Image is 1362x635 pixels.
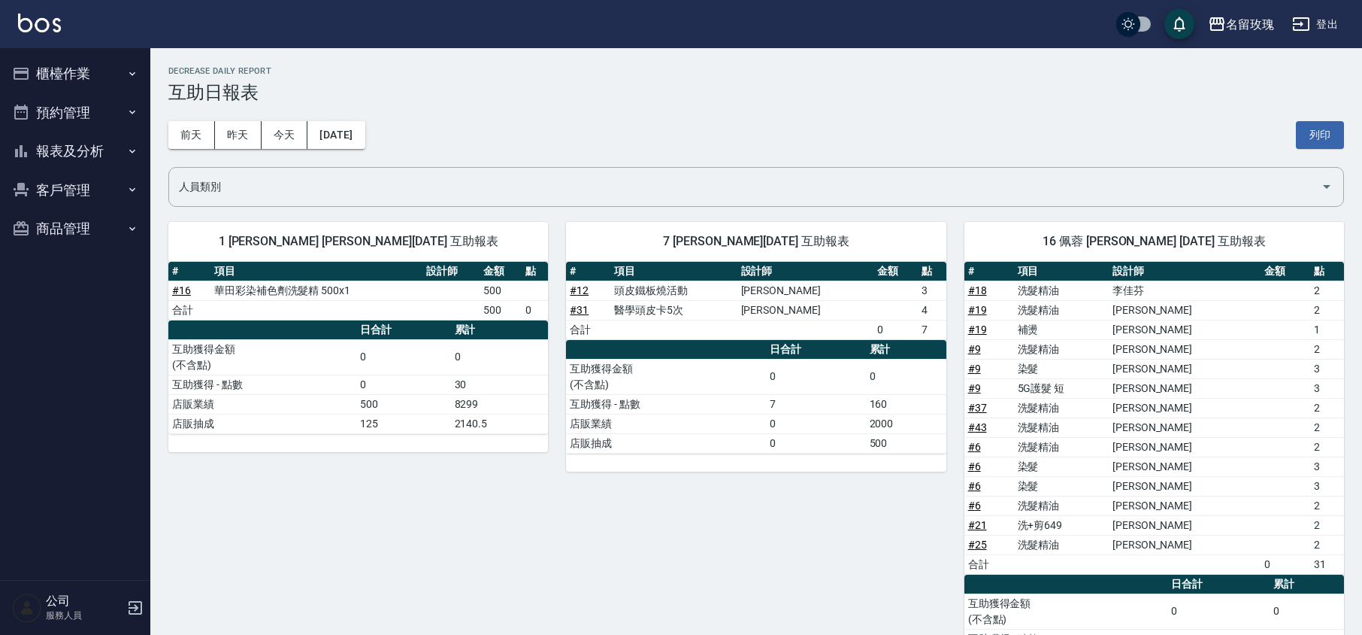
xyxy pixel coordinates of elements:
[566,359,765,394] td: 互助獲得金額 (不含點)
[1014,281,1109,300] td: 洗髮精油
[168,321,548,434] table: a dense table
[1014,378,1109,398] td: 5G護髮 短
[918,300,946,320] td: 4
[866,394,946,414] td: 160
[1310,378,1344,398] td: 3
[6,209,144,248] button: 商品管理
[1286,11,1344,38] button: 登出
[1296,121,1344,149] button: 列印
[968,382,981,394] a: #9
[1310,554,1344,574] td: 31
[1109,496,1261,515] td: [PERSON_NAME]
[1270,594,1344,629] td: 0
[766,433,866,453] td: 0
[566,394,765,414] td: 互助獲得 - 點數
[1014,457,1109,476] td: 染髮
[1014,515,1109,535] td: 洗+剪649
[1164,9,1194,39] button: save
[451,394,549,414] td: 8299
[186,234,530,249] span: 1 [PERSON_NAME] [PERSON_NAME][DATE] 互助報表
[356,321,450,340] th: 日合計
[1310,496,1344,515] td: 2
[1109,339,1261,359] td: [PERSON_NAME]
[480,300,522,320] td: 500
[1014,359,1109,378] td: 染髮
[210,281,422,300] td: 華田彩染補色劑洗髮精 500x1
[968,539,987,551] a: #25
[918,262,946,281] th: 點
[1014,437,1109,457] td: 洗髮精油
[566,262,610,281] th: #
[968,304,987,316] a: #19
[1167,594,1270,629] td: 0
[1014,320,1109,339] td: 補燙
[262,121,308,149] button: 今天
[168,82,1344,103] h3: 互助日報表
[968,421,987,433] a: #43
[968,441,981,453] a: #6
[168,300,210,320] td: 合計
[1014,262,1109,281] th: 項目
[1109,300,1261,320] td: [PERSON_NAME]
[968,500,981,512] a: #6
[964,262,1014,281] th: #
[968,284,987,296] a: #18
[964,594,1168,629] td: 互助獲得金額 (不含點)
[1109,262,1261,281] th: 設計師
[1014,398,1109,418] td: 洗髮精油
[968,324,987,336] a: #19
[566,414,765,433] td: 店販業績
[1270,575,1344,594] th: 累計
[1310,398,1344,418] td: 2
[6,132,144,171] button: 報表及分析
[570,304,589,316] a: #31
[46,609,123,622] p: 服務人員
[610,281,737,300] td: 頭皮鐵板燒活動
[968,402,987,414] a: #37
[172,284,191,296] a: #16
[1167,575,1270,594] th: 日合計
[451,414,549,433] td: 2140.5
[1310,457,1344,476] td: 3
[737,262,874,281] th: 設計師
[168,339,356,375] td: 互助獲得金額 (不含點)
[866,414,946,433] td: 2000
[968,343,981,355] a: #9
[982,234,1326,249] span: 16 佩蓉 [PERSON_NAME] [DATE] 互助報表
[168,121,215,149] button: 前天
[1014,300,1109,320] td: 洗髮精油
[968,363,981,375] a: #9
[1226,15,1274,34] div: 名留玫瑰
[1310,535,1344,554] td: 2
[1014,496,1109,515] td: 洗髮精油
[168,262,548,321] table: a dense table
[356,339,450,375] td: 0
[522,300,548,320] td: 0
[1310,281,1344,300] td: 2
[168,262,210,281] th: #
[1109,476,1261,496] td: [PERSON_NAME]
[1109,418,1261,437] td: [PERSON_NAME]
[1014,339,1109,359] td: 洗髮精油
[766,394,866,414] td: 7
[968,480,981,492] a: #6
[1310,476,1344,496] td: 3
[1014,418,1109,437] td: 洗髮精油
[766,414,866,433] td: 0
[610,262,737,281] th: 項目
[566,320,610,339] td: 合計
[1109,398,1261,418] td: [PERSON_NAME]
[1315,175,1339,199] button: Open
[610,300,737,320] td: 醫學頭皮卡5次
[1109,359,1261,378] td: [PERSON_NAME]
[1310,418,1344,437] td: 2
[566,262,946,340] table: a dense table
[1109,281,1261,300] td: 李佳芬
[873,262,918,281] th: 金額
[175,174,1315,200] input: 人員名稱
[1109,515,1261,535] td: [PERSON_NAME]
[1109,320,1261,339] td: [PERSON_NAME]
[1310,339,1344,359] td: 2
[873,320,918,339] td: 0
[964,262,1344,575] table: a dense table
